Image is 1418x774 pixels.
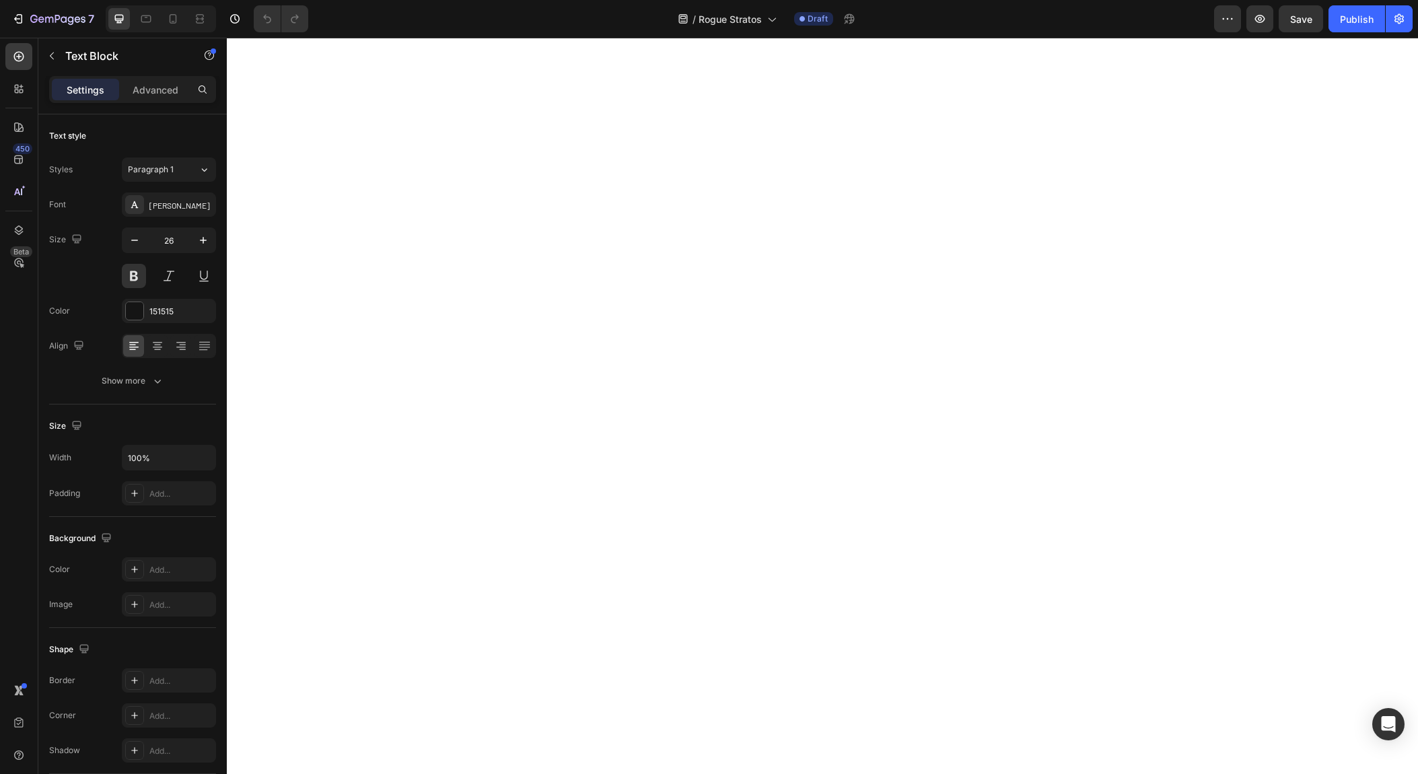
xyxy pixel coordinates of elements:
[49,744,80,757] div: Shadow
[49,674,75,687] div: Border
[49,563,70,575] div: Color
[149,306,213,318] div: 151515
[227,38,1418,774] iframe: Design area
[1372,708,1405,740] div: Open Intercom Messenger
[149,745,213,757] div: Add...
[13,143,32,154] div: 450
[49,130,86,142] div: Text style
[699,12,762,26] span: Rogue Stratos
[808,13,828,25] span: Draft
[49,305,70,317] div: Color
[1279,5,1323,32] button: Save
[49,337,87,355] div: Align
[1290,13,1312,25] span: Save
[122,157,216,182] button: Paragraph 1
[254,5,308,32] div: Undo/Redo
[10,246,32,257] div: Beta
[5,5,100,32] button: 7
[49,231,85,249] div: Size
[49,417,85,435] div: Size
[149,199,213,211] div: [PERSON_NAME]
[49,487,80,499] div: Padding
[128,164,174,176] span: Paragraph 1
[133,83,178,97] p: Advanced
[149,488,213,500] div: Add...
[149,710,213,722] div: Add...
[49,452,71,464] div: Width
[65,48,180,64] p: Text Block
[1340,12,1374,26] div: Publish
[693,12,696,26] span: /
[149,599,213,611] div: Add...
[122,446,215,470] input: Auto
[149,564,213,576] div: Add...
[49,530,114,548] div: Background
[49,641,92,659] div: Shape
[1328,5,1385,32] button: Publish
[88,11,94,27] p: 7
[49,164,73,176] div: Styles
[49,598,73,610] div: Image
[149,675,213,687] div: Add...
[49,709,76,722] div: Corner
[49,369,216,393] button: Show more
[67,83,104,97] p: Settings
[49,199,66,211] div: Font
[102,374,164,388] div: Show more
